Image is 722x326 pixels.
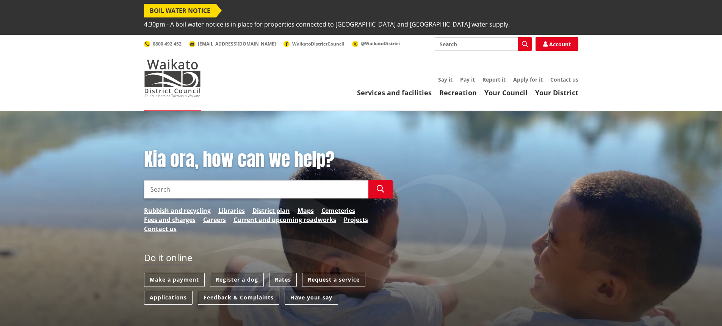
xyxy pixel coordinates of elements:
[361,40,400,47] span: @WaikatoDistrict
[536,37,578,51] a: Account
[144,273,205,287] a: Make a payment
[285,291,338,305] a: Have your say
[144,215,196,224] a: Fees and charges
[302,273,365,287] a: Request a service
[460,76,475,83] a: Pay it
[438,76,453,83] a: Say it
[269,273,297,287] a: Rates
[144,41,182,47] a: 0800 492 452
[144,180,368,198] input: Search input
[252,206,290,215] a: District plan
[203,215,226,224] a: Careers
[144,291,193,305] a: Applications
[344,215,368,224] a: Projects
[153,41,182,47] span: 0800 492 452
[298,206,314,215] a: Maps
[321,206,355,215] a: Cemeteries
[144,4,216,17] span: BOIL WATER NOTICE
[535,88,578,97] a: Your District
[233,215,336,224] a: Current and upcoming roadworks
[550,76,578,83] a: Contact us
[352,40,400,47] a: @WaikatoDistrict
[513,76,543,83] a: Apply for it
[144,149,393,171] h1: Kia ora, how can we help?
[435,37,532,51] input: Search input
[482,76,506,83] a: Report it
[189,41,276,47] a: [EMAIL_ADDRESS][DOMAIN_NAME]
[144,59,201,97] img: Waikato District Council - Te Kaunihera aa Takiwaa o Waikato
[198,291,279,305] a: Feedback & Complaints
[218,206,245,215] a: Libraries
[198,41,276,47] span: [EMAIL_ADDRESS][DOMAIN_NAME]
[484,88,528,97] a: Your Council
[144,206,211,215] a: Rubbish and recycling
[210,273,264,287] a: Register a dog
[357,88,432,97] a: Services and facilities
[439,88,477,97] a: Recreation
[283,41,345,47] a: WaikatoDistrictCouncil
[144,252,192,266] h2: Do it online
[144,224,177,233] a: Contact us
[144,17,510,31] span: 4.30pm - A boil water notice is in place for properties connected to [GEOGRAPHIC_DATA] and [GEOGR...
[292,41,345,47] span: WaikatoDistrictCouncil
